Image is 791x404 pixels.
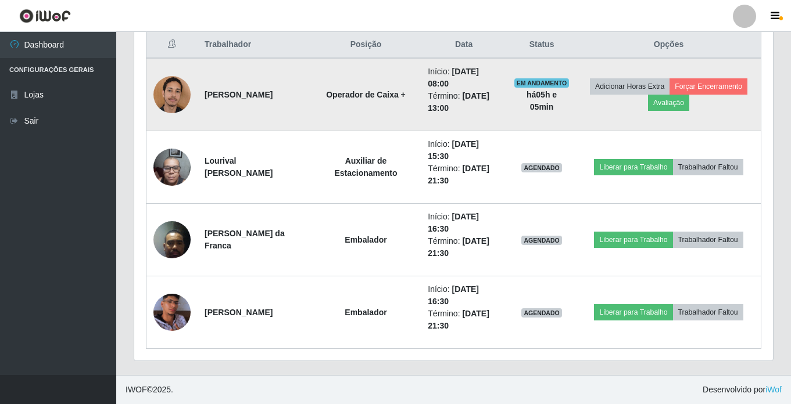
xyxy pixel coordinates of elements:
[153,279,191,345] img: 1712980533398.jpeg
[594,304,672,320] button: Liberar para Trabalho
[428,138,500,163] li: Início:
[673,159,743,175] button: Trabalhador Faltou
[428,211,500,235] li: Início:
[428,212,479,233] time: [DATE] 16:30
[673,304,743,320] button: Trabalhador Faltou
[428,66,500,90] li: Início:
[521,236,562,245] span: AGENDADO
[428,235,500,259] li: Término:
[428,67,479,88] time: [DATE] 08:00
[421,31,507,59] th: Data
[205,90,273,99] strong: [PERSON_NAME]
[428,163,500,187] li: Término:
[205,308,273,317] strong: [PERSON_NAME]
[198,31,311,59] th: Trabalhador
[205,156,273,178] strong: Lourival [PERSON_NAME]
[205,229,285,250] strong: [PERSON_NAME] da Franca
[153,142,191,192] img: 1752365039975.jpeg
[428,139,479,161] time: [DATE] 15:30
[153,215,191,264] img: 1692747616301.jpeg
[345,308,386,317] strong: Embalador
[507,31,577,59] th: Status
[521,163,562,172] span: AGENDADO
[428,308,500,332] li: Término:
[765,385,782,394] a: iWof
[126,384,173,396] span: © 2025 .
[514,78,570,88] span: EM ANDAMENTO
[311,31,421,59] th: Posição
[345,235,386,244] strong: Embalador
[19,9,71,23] img: CoreUI Logo
[670,78,747,95] button: Forçar Encerramento
[521,308,562,318] span: AGENDADO
[648,95,689,111] button: Avaliação
[590,78,670,95] button: Adicionar Horas Extra
[673,232,743,248] button: Trabalhador Faltou
[428,90,500,114] li: Término:
[334,156,397,178] strong: Auxiliar de Estacionamento
[126,385,147,394] span: IWOF
[577,31,761,59] th: Opções
[428,283,500,308] li: Início:
[527,90,557,111] strong: há 05 h e 05 min
[428,284,479,306] time: [DATE] 16:30
[594,232,672,248] button: Liberar para Trabalho
[594,159,672,175] button: Liberar para Trabalho
[326,90,406,99] strong: Operador de Caixa +
[703,384,782,396] span: Desenvolvido por
[153,70,191,119] img: 1736790726296.jpeg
